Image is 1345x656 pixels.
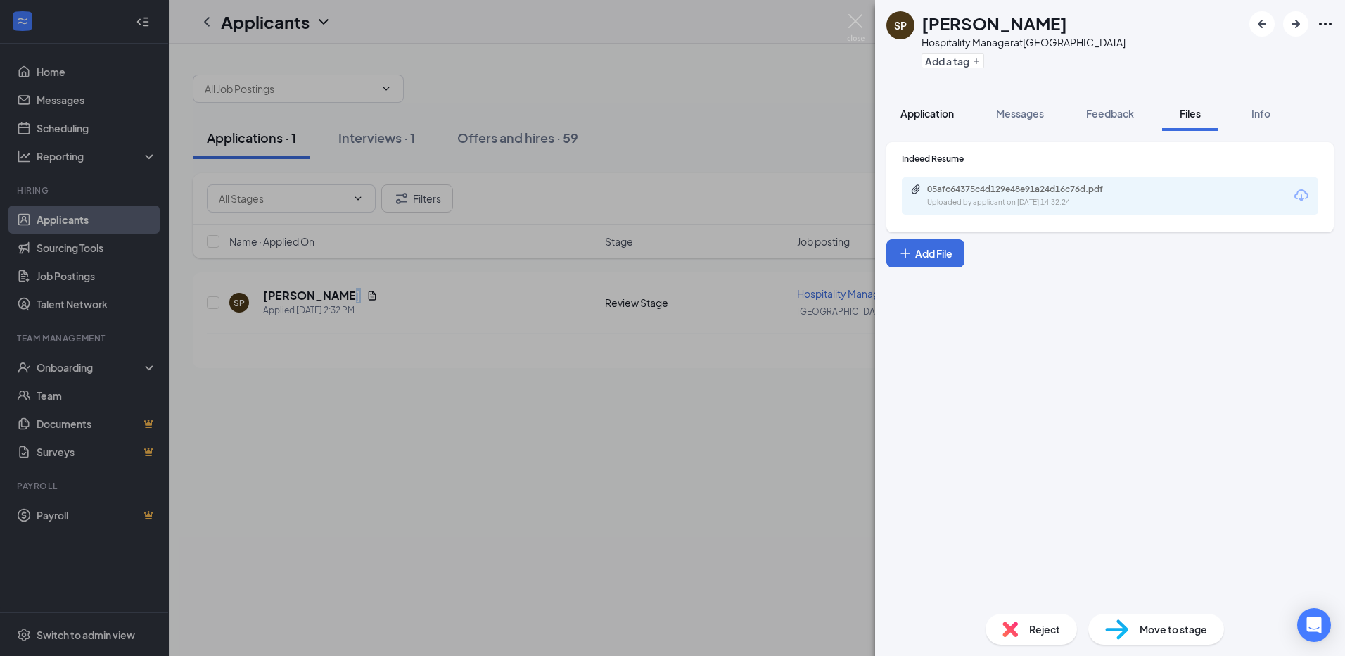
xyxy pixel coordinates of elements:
[898,246,912,260] svg: Plus
[910,184,922,195] svg: Paperclip
[886,239,964,267] button: Add FilePlus
[894,18,907,32] div: SP
[972,57,981,65] svg: Plus
[1283,11,1308,37] button: ArrowRight
[900,107,954,120] span: Application
[1317,15,1334,32] svg: Ellipses
[910,184,1138,208] a: Paperclip05afc64375c4d129e48e91a24d16c76d.pdfUploaded by applicant on [DATE] 14:32:24
[922,53,984,68] button: PlusAdd a tag
[927,184,1124,195] div: 05afc64375c4d129e48e91a24d16c76d.pdf
[1297,608,1331,642] div: Open Intercom Messenger
[1251,107,1270,120] span: Info
[996,107,1044,120] span: Messages
[1254,15,1270,32] svg: ArrowLeftNew
[1140,622,1207,637] span: Move to stage
[1249,11,1275,37] button: ArrowLeftNew
[1086,107,1134,120] span: Feedback
[1287,15,1304,32] svg: ArrowRight
[1029,622,1060,637] span: Reject
[1293,187,1310,204] svg: Download
[922,35,1126,49] div: Hospitality Manager at [GEOGRAPHIC_DATA]
[1180,107,1201,120] span: Files
[902,153,1318,165] div: Indeed Resume
[927,197,1138,208] div: Uploaded by applicant on [DATE] 14:32:24
[922,11,1067,35] h1: [PERSON_NAME]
